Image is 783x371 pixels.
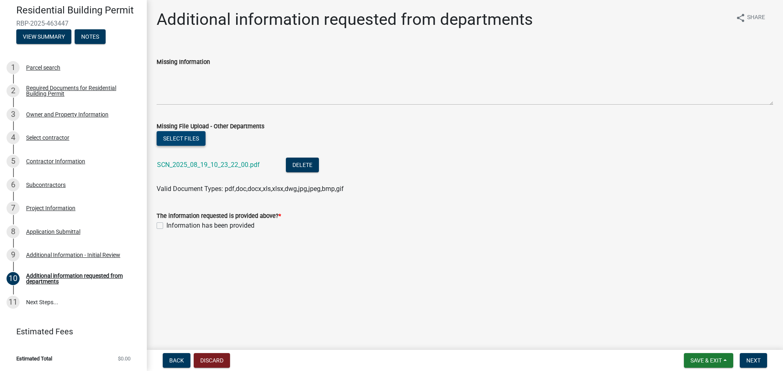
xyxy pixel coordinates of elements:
[26,158,85,164] div: Contractor Information
[16,34,71,40] wm-modal-confirm: Summary
[16,29,71,44] button: View Summary
[7,84,20,97] div: 2
[26,85,134,97] div: Required Documents for Residential Building Permit
[26,252,120,258] div: Additional Information - Initial Review
[194,353,230,368] button: Discard
[7,202,20,215] div: 7
[690,357,722,364] span: Save & Exit
[26,135,69,140] div: Select contractor
[157,131,206,146] button: Select files
[26,229,80,235] div: Application Submittal
[157,59,210,65] label: Missing Information
[740,353,767,368] button: Next
[7,272,20,285] div: 10
[7,296,20,309] div: 11
[286,162,319,169] wm-modal-confirm: Delete Document
[26,112,108,117] div: Owner and Property Information
[747,13,765,23] span: Share
[163,353,190,368] button: Back
[166,221,254,231] label: Information has been provided
[7,131,20,144] div: 4
[7,61,20,74] div: 1
[286,158,319,172] button: Delete
[729,10,772,26] button: shareShare
[157,185,344,193] span: Valid Document Types: pdf,doc,docx,xls,xlsx,dwg,jpg,jpeg,bmp,gif
[26,65,60,70] div: Parcel search
[157,213,281,219] label: The information requested is provided above?
[7,323,134,340] a: Estimated Fees
[118,356,130,361] span: $0.00
[16,4,140,16] h4: Residential Building Permit
[16,356,52,361] span: Estimated Total
[7,108,20,121] div: 3
[7,178,20,191] div: 6
[169,357,184,364] span: Back
[157,161,260,169] a: SCN_2025_08_19_10_23_22_00.pdf
[26,182,66,188] div: Subcontractors
[7,248,20,261] div: 9
[26,273,134,284] div: Additional information requested from departments
[684,353,733,368] button: Save & Exit
[736,13,745,23] i: share
[7,225,20,238] div: 8
[75,34,106,40] wm-modal-confirm: Notes
[746,357,761,364] span: Next
[157,124,264,130] label: Missing File Upload - Other Departments
[7,155,20,168] div: 5
[157,10,533,29] h1: Additional information requested from departments
[75,29,106,44] button: Notes
[16,20,130,27] span: RBP-2025-463447
[26,205,75,211] div: Project Information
